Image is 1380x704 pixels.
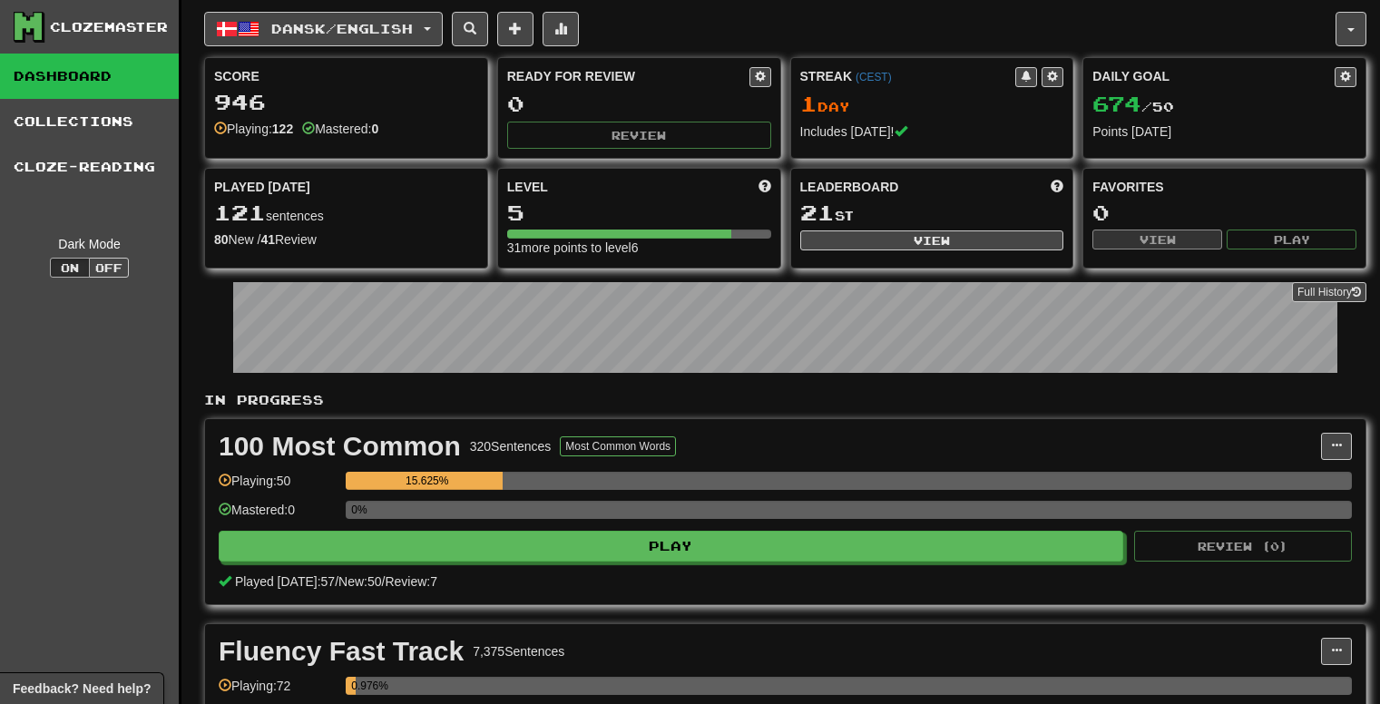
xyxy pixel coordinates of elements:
div: Dark Mode [14,235,165,253]
div: 320 Sentences [470,437,552,455]
a: (CEST) [856,71,892,83]
button: Play [219,531,1123,562]
button: Search sentences [452,12,488,46]
button: View [800,230,1064,250]
button: Add sentence to collection [497,12,533,46]
span: 1 [800,91,817,116]
div: Favorites [1092,178,1356,196]
span: 21 [800,200,835,225]
div: Daily Goal [1092,67,1335,87]
div: Score [214,67,478,85]
span: Dansk / English [271,21,413,36]
button: Review (0) [1134,531,1352,562]
span: Played [DATE]: 57 [235,574,335,589]
div: 7,375 Sentences [473,642,564,660]
div: Fluency Fast Track [219,638,464,665]
span: / 50 [1092,99,1174,114]
strong: 80 [214,232,229,247]
span: 674 [1092,91,1141,116]
span: Open feedback widget [13,680,151,698]
div: 100 Most Common [219,433,461,460]
span: Level [507,178,548,196]
div: 31 more points to level 6 [507,239,771,257]
div: 946 [214,91,478,113]
strong: 0 [371,122,378,136]
button: Most Common Words [560,436,676,456]
span: / [382,574,386,589]
button: Off [89,258,129,278]
button: View [1092,230,1222,249]
div: Ready for Review [507,67,749,85]
span: / [335,574,338,589]
span: Review: 7 [385,574,437,589]
button: Play [1227,230,1356,249]
div: Includes [DATE]! [800,122,1064,141]
button: More stats [543,12,579,46]
span: Score more points to level up [759,178,771,196]
span: This week in points, UTC [1051,178,1063,196]
button: On [50,258,90,278]
strong: 41 [260,232,275,247]
button: Dansk/English [204,12,443,46]
div: Day [800,93,1064,116]
p: In Progress [204,391,1366,409]
div: 5 [507,201,771,224]
div: Mastered: 0 [219,501,337,531]
div: Playing: [214,120,293,138]
div: Clozemaster [50,18,168,36]
span: 121 [214,200,266,225]
button: Review [507,122,771,149]
div: 0 [1092,201,1356,224]
div: Mastered: [302,120,378,138]
div: 0.976% [351,677,356,695]
strong: 122 [272,122,293,136]
div: Streak [800,67,1016,85]
span: New: 50 [338,574,381,589]
span: Played [DATE] [214,178,310,196]
div: 0 [507,93,771,115]
div: st [800,201,1064,225]
div: 15.625% [351,472,503,490]
div: Points [DATE] [1092,122,1356,141]
div: Playing: 50 [219,472,337,502]
div: sentences [214,201,478,225]
span: Leaderboard [800,178,899,196]
div: New / Review [214,230,478,249]
a: Full History [1292,282,1366,302]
